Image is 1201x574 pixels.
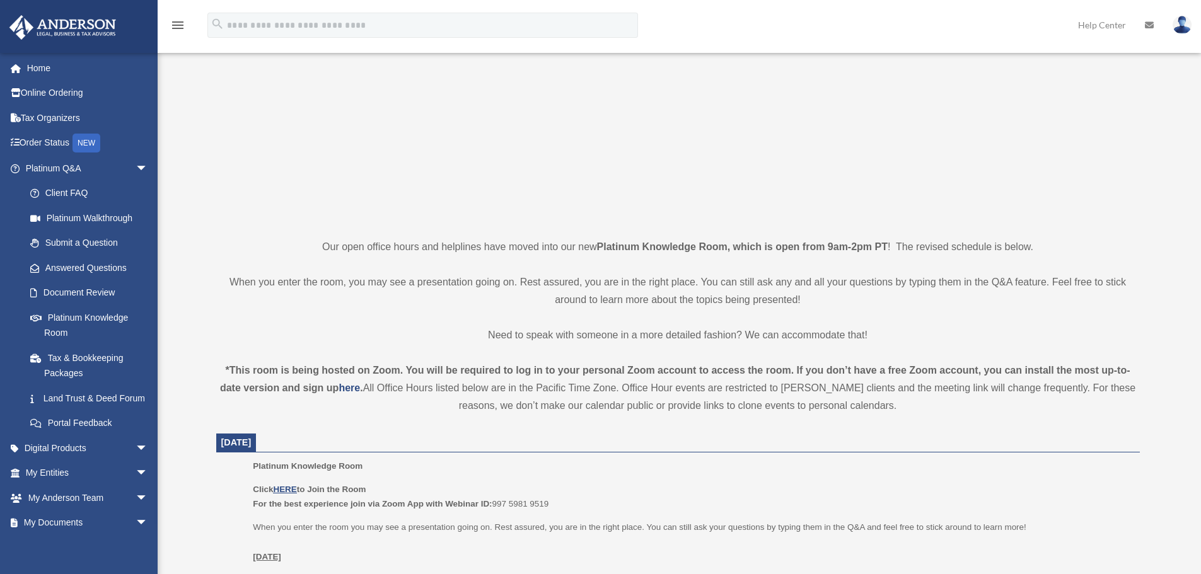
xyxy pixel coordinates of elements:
b: Click to Join the Room [253,485,366,494]
a: Answered Questions [18,255,167,280]
a: My Documentsarrow_drop_down [9,510,167,536]
div: All Office Hours listed below are in the Pacific Time Zone. Office Hour events are restricted to ... [216,362,1140,415]
span: arrow_drop_down [136,435,161,461]
a: My Entitiesarrow_drop_down [9,461,167,486]
a: Platinum Walkthrough [18,205,167,231]
a: Order StatusNEW [9,130,167,156]
strong: *This room is being hosted on Zoom. You will be required to log in to your personal Zoom account ... [220,365,1130,393]
a: HERE [273,485,296,494]
b: For the best experience join via Zoom App with Webinar ID: [253,499,492,508]
p: 997 5981 9519 [253,482,1130,512]
span: arrow_drop_down [136,510,161,536]
p: When you enter the room you may see a presentation going on. Rest assured, you are in the right p... [253,520,1130,565]
a: menu [170,22,185,33]
strong: . [360,382,363,393]
strong: Platinum Knowledge Room, which is open from 9am-2pm PT [597,241,888,252]
a: Online Ordering [9,81,167,106]
span: arrow_drop_down [136,485,161,511]
a: Tax Organizers [9,105,167,130]
a: Digital Productsarrow_drop_down [9,435,167,461]
a: Tax & Bookkeeping Packages [18,345,167,386]
a: Document Review [18,280,167,306]
a: Platinum Knowledge Room [18,305,161,345]
a: Platinum Q&Aarrow_drop_down [9,156,167,181]
span: [DATE] [221,437,252,447]
a: My Anderson Teamarrow_drop_down [9,485,167,510]
a: Land Trust & Deed Forum [18,386,167,411]
a: here [339,382,360,393]
i: search [211,17,224,31]
a: Client FAQ [18,181,167,206]
p: When you enter the room, you may see a presentation going on. Rest assured, you are in the right ... [216,273,1140,309]
u: [DATE] [253,552,281,561]
iframe: 231110_Toby_KnowledgeRoom [489,2,867,215]
p: Need to speak with someone in a more detailed fashion? We can accommodate that! [216,326,1140,344]
img: User Pic [1173,16,1192,34]
a: Portal Feedback [18,411,167,436]
div: NEW [73,134,100,152]
span: arrow_drop_down [136,156,161,181]
a: Home [9,55,167,81]
span: arrow_drop_down [136,461,161,486]
a: Submit a Question [18,231,167,256]
img: Anderson Advisors Platinum Portal [6,15,120,40]
p: Our open office hours and helplines have moved into our new ! The revised schedule is below. [216,238,1140,256]
i: menu [170,18,185,33]
span: Platinum Knowledge Room [253,461,363,471]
